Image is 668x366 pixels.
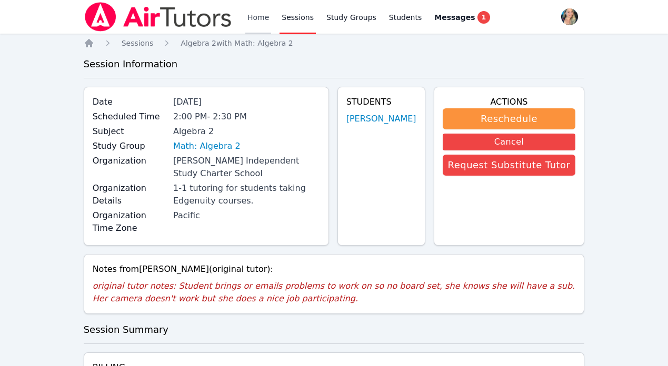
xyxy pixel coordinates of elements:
a: Math: Algebra 2 [173,140,241,152]
label: Date [93,96,167,108]
h3: Session Summary [84,322,585,337]
h3: Session Information [84,57,585,72]
div: Pacific [173,209,320,222]
h4: Actions [443,96,576,108]
div: [DATE] [173,96,320,108]
img: Air Tutors [84,2,233,32]
a: Sessions [122,38,154,48]
span: Sessions [122,39,154,47]
div: Algebra 2 [173,125,320,138]
div: 2:00 PM - 2:30 PM [173,110,320,123]
p: original tutor notes: Student brings or emails problems to work on so no board set, she knows she... [93,280,576,305]
span: 1 [477,11,490,24]
button: Request Substitute Tutor [443,155,576,176]
label: Organization Time Zone [93,209,167,235]
span: Messages [434,12,475,23]
h4: Students [346,96,416,108]
label: Scheduled Time [93,110,167,123]
label: Study Group [93,140,167,152]
nav: Breadcrumb [84,38,585,48]
a: Algebra 2with Math: Algebra 2 [181,38,293,48]
label: Subject [93,125,167,138]
label: Organization Details [93,182,167,207]
div: [PERSON_NAME] Independent Study Charter School [173,155,320,180]
button: Cancel [443,134,576,150]
button: Reschedule [443,108,576,129]
div: 1-1 tutoring for students taking Edgenuity courses. [173,182,320,207]
span: Algebra 2 with Math: Algebra 2 [181,39,293,47]
label: Organization [93,155,167,167]
div: Notes from [PERSON_NAME] (original tutor): [93,263,576,276]
a: [PERSON_NAME] [346,113,416,125]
